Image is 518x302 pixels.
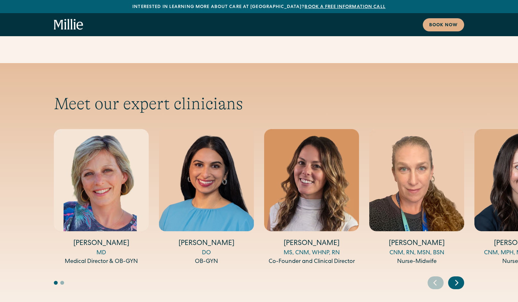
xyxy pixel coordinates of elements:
[428,276,444,289] div: Previous slide
[369,129,464,266] div: 4 / 5
[54,249,149,257] div: MD
[159,249,254,257] div: DO
[305,5,385,9] a: Book a free information call
[54,19,83,30] a: home
[54,281,58,285] button: Go to slide 1
[60,281,64,285] button: Go to slide 2
[54,94,464,114] h2: Meet our expert clinicians
[423,18,464,31] a: Book now
[369,239,464,249] h4: [PERSON_NAME]
[429,22,458,29] div: Book now
[264,249,359,257] div: MS, CNM, WHNP, RN
[264,129,359,266] div: 3 / 5
[159,239,254,249] h4: [PERSON_NAME]
[264,257,359,266] div: Co-Founder and Clinical Director
[159,129,254,266] div: 2 / 5
[54,129,149,266] div: 1 / 5
[54,239,149,249] h4: [PERSON_NAME]
[369,249,464,257] div: CNM, RN, MSN, BSN
[448,276,464,289] div: Next slide
[54,257,149,266] div: Medical Director & OB-GYN
[159,257,254,266] div: OB-GYN
[369,257,464,266] div: Nurse-Midwife
[264,239,359,249] h4: [PERSON_NAME]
